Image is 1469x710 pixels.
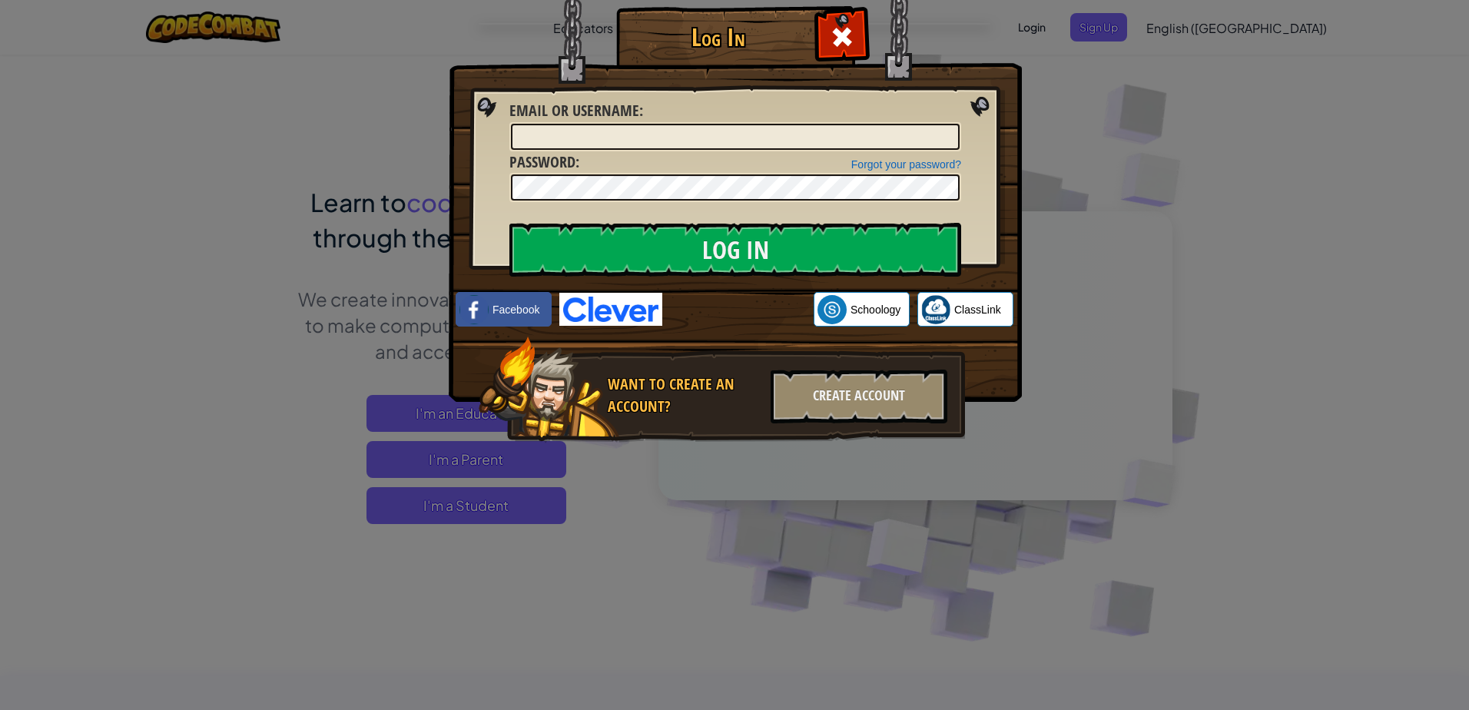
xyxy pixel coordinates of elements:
img: classlink-logo-small.png [921,295,950,324]
label: : [509,100,643,122]
div: Want to create an account? [608,373,761,417]
a: Forgot your password? [851,158,961,171]
label: : [509,151,579,174]
span: Facebook [492,302,539,317]
input: Log In [509,223,961,277]
h1: Log In [620,24,816,51]
span: Email or Username [509,100,639,121]
img: schoology.png [817,295,847,324]
iframe: Sign in with Google Button [662,293,814,327]
span: Schoology [851,302,900,317]
img: facebook_small.png [459,295,489,324]
span: ClassLink [954,302,1001,317]
div: Create Account [771,370,947,423]
span: Password [509,151,575,172]
img: clever-logo-blue.png [559,293,662,326]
